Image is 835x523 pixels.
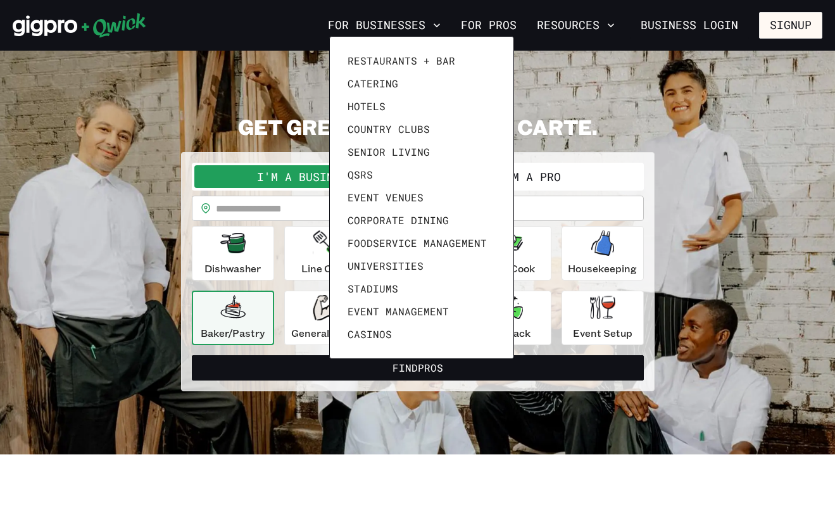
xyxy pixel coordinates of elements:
[348,260,424,272] span: Universities
[348,237,487,249] span: Foodservice Management
[348,305,449,318] span: Event Management
[348,191,424,204] span: Event Venues
[348,168,373,181] span: QSRs
[348,146,430,158] span: Senior Living
[348,123,430,135] span: Country Clubs
[348,77,398,90] span: Catering
[348,54,455,67] span: Restaurants + Bar
[348,214,449,227] span: Corporate Dining
[348,282,398,295] span: Stadiums
[348,328,392,341] span: Casinos
[348,100,386,113] span: Hotels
